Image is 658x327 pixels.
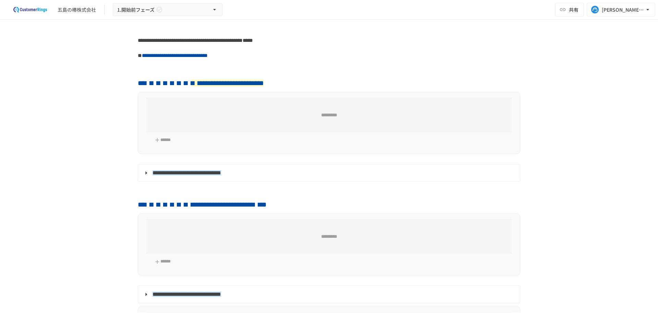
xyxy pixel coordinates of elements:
span: 1.開始前フェーズ [117,5,155,14]
div: 五島の椿株式会社 [58,6,96,13]
div: [PERSON_NAME][EMAIL_ADDRESS][DOMAIN_NAME] [602,5,644,14]
button: 1.開始前フェーズ [113,3,222,16]
span: 共有 [569,6,578,13]
button: [PERSON_NAME][EMAIL_ADDRESS][DOMAIN_NAME] [587,3,655,16]
button: 共有 [555,3,584,16]
img: 2eEvPB0nRDFhy0583kMjGN2Zv6C2P7ZKCFl8C3CzR0M [8,4,52,15]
